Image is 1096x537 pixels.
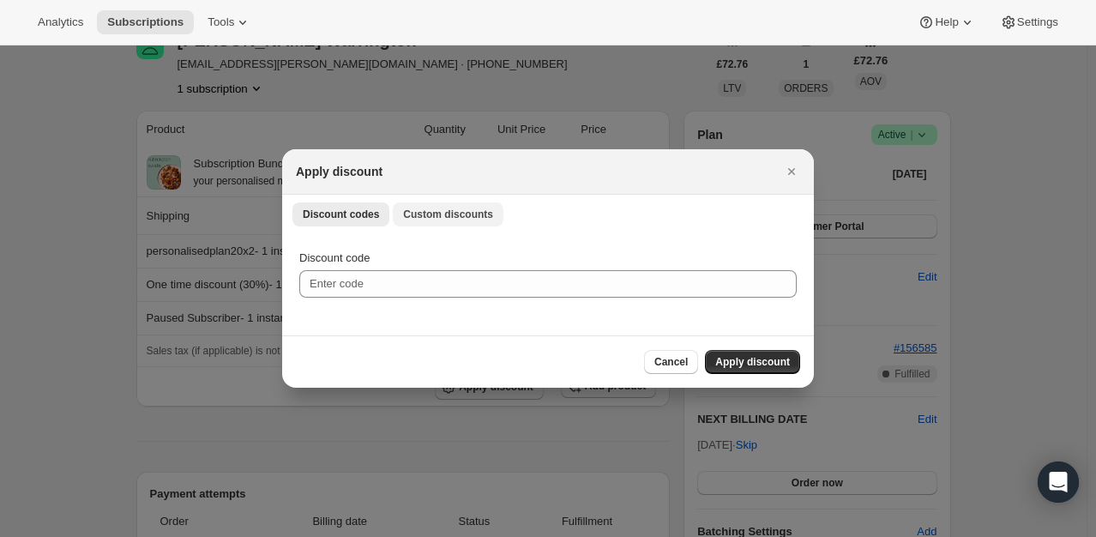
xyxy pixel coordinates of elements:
span: Subscriptions [107,15,184,29]
div: Discount codes [282,232,814,335]
span: Settings [1017,15,1058,29]
button: Apply discount [705,350,800,374]
span: Custom discounts [403,208,493,221]
span: Help [935,15,958,29]
span: Discount codes [303,208,379,221]
h2: Apply discount [296,163,382,180]
button: Custom discounts [393,202,503,226]
span: Tools [208,15,234,29]
span: Cancel [654,355,688,369]
span: Analytics [38,15,83,29]
input: Enter code [299,270,797,298]
button: Cancel [644,350,698,374]
button: Tools [197,10,262,34]
button: Subscriptions [97,10,194,34]
div: Open Intercom Messenger [1038,462,1079,503]
span: Apply discount [715,355,790,369]
button: Settings [990,10,1069,34]
button: Close [780,160,804,184]
button: Help [907,10,985,34]
button: Discount codes [292,202,389,226]
button: Analytics [27,10,93,34]
span: Discount code [299,251,370,264]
